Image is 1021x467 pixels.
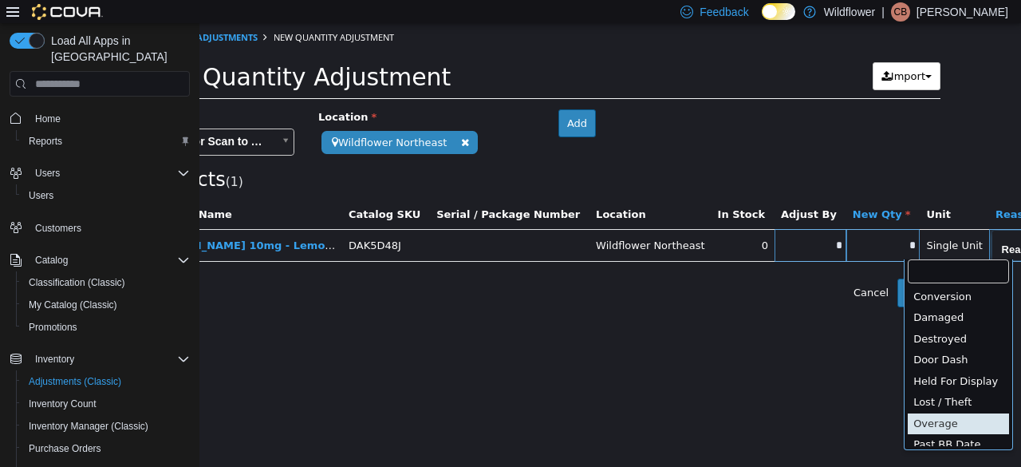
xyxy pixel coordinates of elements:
span: Reports [29,135,62,148]
span: My Catalog (Classic) [29,299,117,311]
button: Catalog [29,251,74,270]
a: Promotions [22,318,84,337]
span: Promotions [29,321,77,334]
a: Customers [29,219,88,238]
button: Users [16,184,196,207]
span: My Catalog (Classic) [22,295,190,315]
span: Purchase Orders [29,442,101,455]
button: Catalog [3,249,196,271]
span: Home [35,113,61,125]
a: Classification (Classic) [22,273,132,292]
button: Inventory [3,348,196,370]
span: Inventory Count [29,398,97,410]
a: Reports [22,132,69,151]
span: Users [29,164,190,183]
button: Customers [3,216,196,239]
button: Inventory [29,350,81,369]
span: Load All Apps in [GEOGRAPHIC_DATA] [45,33,190,65]
span: Inventory Manager (Classic) [22,417,190,436]
div: Past BB Date [708,411,810,433]
span: Purchase Orders [22,439,190,458]
span: Users [22,186,190,205]
div: Door Dash [708,327,810,348]
span: CB [894,2,908,22]
button: Adjustments (Classic) [16,370,196,393]
div: Lost / Theft [708,369,810,390]
button: Purchase Orders [16,437,196,460]
span: Classification (Classic) [22,273,190,292]
a: Inventory Manager (Classic) [22,417,155,436]
button: Classification (Classic) [16,271,196,294]
div: Held For Display [708,348,810,370]
span: Inventory Manager (Classic) [29,420,148,433]
a: My Catalog (Classic) [22,295,124,315]
span: Customers [35,222,81,235]
button: Home [3,106,196,129]
button: Inventory Count [16,393,196,415]
span: Catalog [29,251,190,270]
span: Home [29,108,190,128]
img: Cova [32,4,103,20]
span: Users [29,189,53,202]
span: Customers [29,218,190,238]
a: Inventory Count [22,394,103,414]
a: Adjustments (Classic) [22,372,128,391]
span: Catalog [35,254,68,267]
a: Purchase Orders [22,439,108,458]
button: Reports [16,130,196,152]
button: Users [29,164,66,183]
div: Damaged [708,284,810,306]
p: [PERSON_NAME] [917,2,1008,22]
input: Dark Mode [762,3,795,20]
a: Home [29,109,67,129]
span: Feedback [700,4,748,20]
p: | [881,2,885,22]
span: Inventory [29,350,190,369]
p: Wildflower [824,2,876,22]
a: Users [22,186,60,205]
div: Destroyed [708,306,810,327]
span: Inventory Count [22,394,190,414]
span: Users [35,167,60,180]
span: Inventory [35,353,74,366]
button: My Catalog (Classic) [16,294,196,316]
div: Conversion [708,263,810,285]
button: Inventory Manager (Classic) [16,415,196,437]
button: Users [3,162,196,184]
span: Promotions [22,318,190,337]
span: Classification (Classic) [29,276,125,289]
span: Reports [22,132,190,151]
div: Crystale Bernander [891,2,910,22]
div: Overage [708,390,810,412]
button: Promotions [16,316,196,338]
span: Adjustments (Classic) [29,375,121,388]
span: Adjustments (Classic) [22,372,190,391]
